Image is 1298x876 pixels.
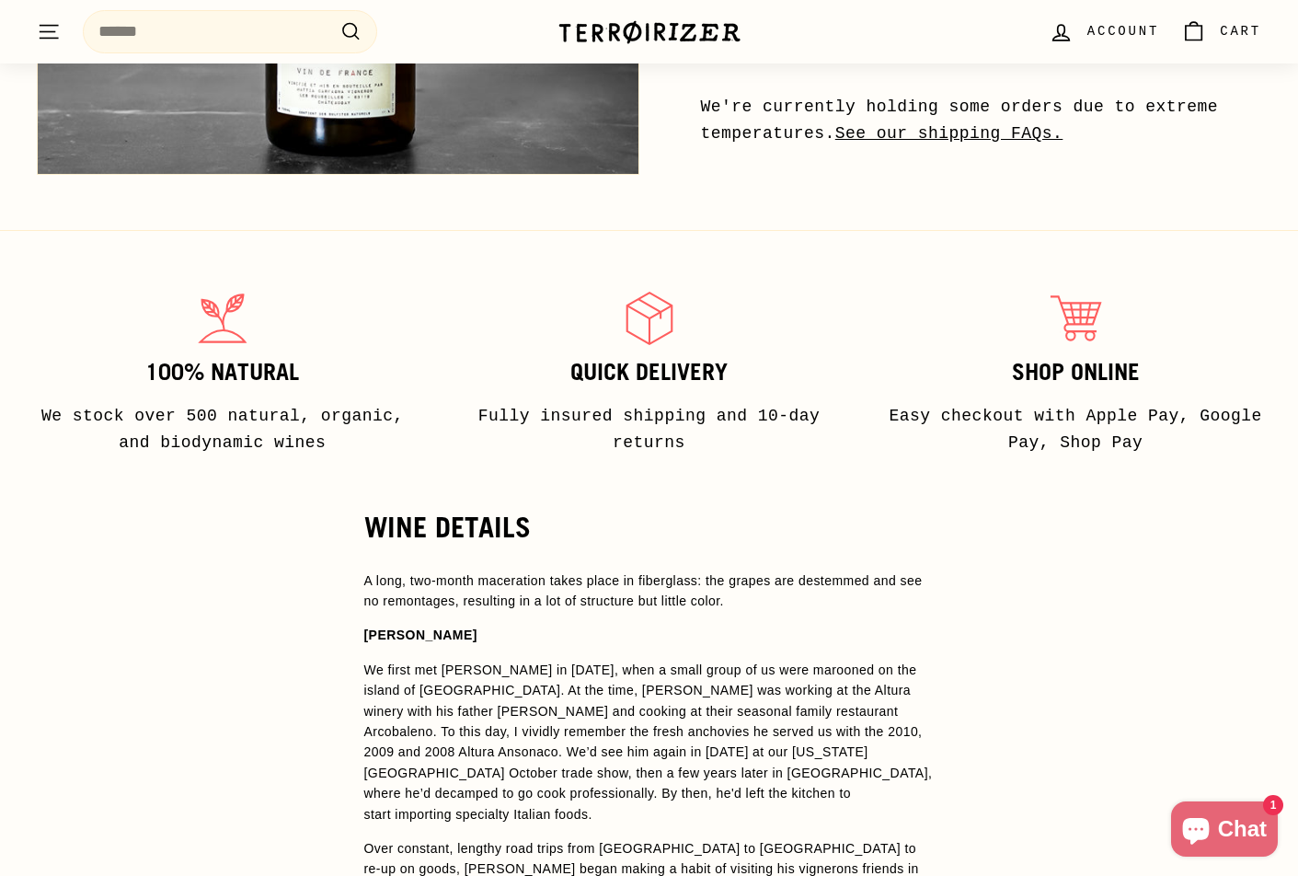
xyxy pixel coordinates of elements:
p: Fully insured shipping and 10-day returns [456,403,843,456]
span: Account [1087,21,1159,41]
p: We stock over 500 natural, organic, and biodynamic wines [29,403,416,456]
h2: WINE DETAILS [364,512,935,543]
div: We're currently holding some orders due to extreme temperatures. [701,94,1262,147]
inbox-online-store-chat: Shopify online store chat [1166,801,1283,861]
h3: 100% Natural [29,360,416,386]
h3: Shop Online [882,360,1269,386]
p: We first met [PERSON_NAME] in [DATE], when a small group of us were marooned on the island of [GE... [364,660,935,824]
span: Cart [1220,21,1261,41]
p: Easy checkout with Apple Pay, Google Pay, Shop Pay [882,403,1269,456]
a: Account [1038,5,1170,59]
a: See our shipping FAQs. [835,124,1063,143]
span: A long, two-month maceration takes place in fiberglass: the grapes are destemmed and see no remon... [364,573,923,608]
h3: Quick delivery [456,360,843,386]
a: Cart [1170,5,1272,59]
b: [PERSON_NAME] [364,628,477,642]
